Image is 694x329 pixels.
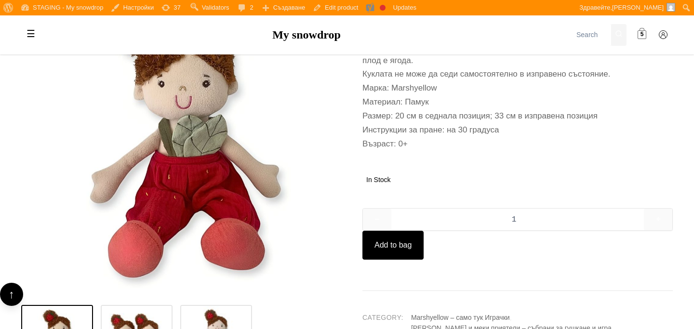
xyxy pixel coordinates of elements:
input: Product quantity [391,210,644,229]
span: In Stock [366,174,391,185]
span: Category: [362,312,403,323]
input: Search [573,24,611,46]
div: Focus keyphrase not set [380,5,386,11]
a: Marshyellow – само тук [411,312,485,323]
p: Марка: Marshyellow [362,81,673,95]
p: Куклата не може да седи самостоятелно в изправено състояние. [362,67,673,81]
p: Размер: 20 см в седнала позиция; 33 см в изправена позиция [362,109,673,123]
button: Add to bag [362,231,424,260]
label: Toggle mobile menu [21,24,40,43]
span: [PERSON_NAME] [612,4,664,11]
button: Increase quantity [644,209,672,230]
p: Инструкции за пране: на 30 градуса [362,123,673,137]
span: 5 [641,30,644,39]
a: Играчки [485,312,512,323]
p: Възраст: 0+ [362,137,673,151]
button: Decrease quantity [363,209,391,230]
a: 5 [632,25,652,44]
a: My snowdrop [272,28,341,41]
p: Материал: Памук [362,95,673,109]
